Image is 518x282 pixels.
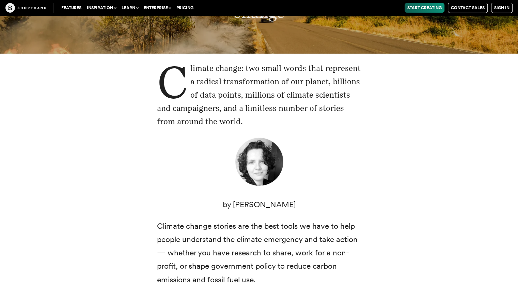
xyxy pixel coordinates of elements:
button: Inspiration [84,3,119,13]
img: The Craft [5,3,46,13]
a: Start Creating [405,3,444,13]
a: Features [59,3,84,13]
button: Learn [119,3,141,13]
p: by [PERSON_NAME] [157,198,361,211]
p: Climate change: two small words that represent a radical transformation of our planet, billions o... [157,62,361,128]
a: Sign in [491,3,513,13]
a: Contact Sales [448,3,488,13]
a: Pricing [174,3,196,13]
button: Enterprise [141,3,174,13]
